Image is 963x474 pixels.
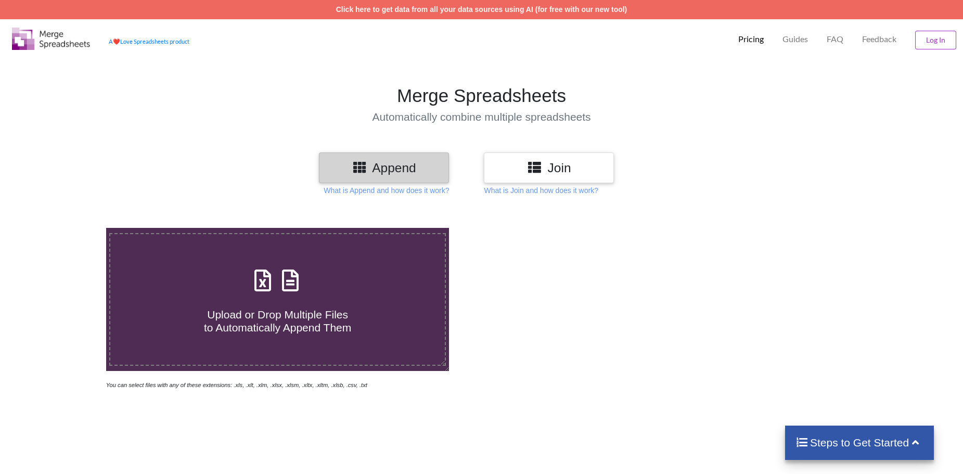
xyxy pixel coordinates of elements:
span: heart [113,38,120,45]
h3: Join [492,160,606,175]
span: Feedback [862,35,896,43]
i: You can select files with any of these extensions: .xls, .xlt, .xlm, .xlsx, .xlsm, .xltx, .xltm, ... [106,382,367,388]
p: What is Join and how does it work? [484,185,598,196]
h3: Append [327,160,441,175]
h4: Steps to Get Started [795,436,924,449]
button: Log In [915,31,956,49]
img: Logo.png [12,28,90,50]
a: Click here to get data from all your data sources using AI (for free with our new tool) [336,5,627,14]
p: FAQ [827,34,843,45]
span: Upload or Drop Multiple Files to Automatically Append Them [204,309,351,334]
p: Pricing [738,34,764,45]
a: AheartLove Spreadsheets product [109,38,189,45]
p: What is Append and how does it work? [324,185,449,196]
p: Guides [782,34,808,45]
